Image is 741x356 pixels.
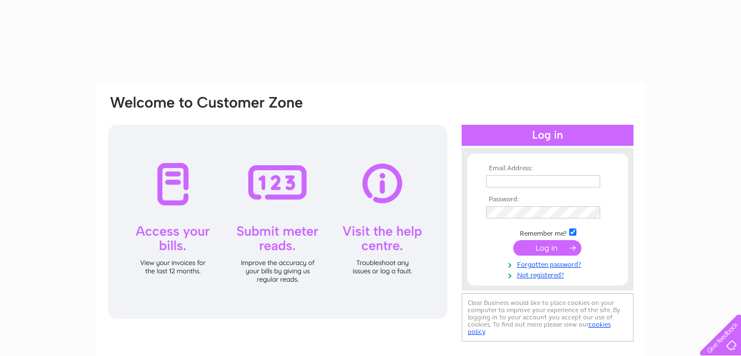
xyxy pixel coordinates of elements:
[462,293,633,342] div: Clear Business would like to place cookies on your computer to improve your experience of the sit...
[486,269,612,279] a: Not registered?
[513,240,581,256] input: Submit
[483,227,612,238] td: Remember me?
[486,258,612,269] a: Forgotten password?
[483,165,612,172] th: Email Address:
[468,321,611,335] a: cookies policy
[483,196,612,204] th: Password:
